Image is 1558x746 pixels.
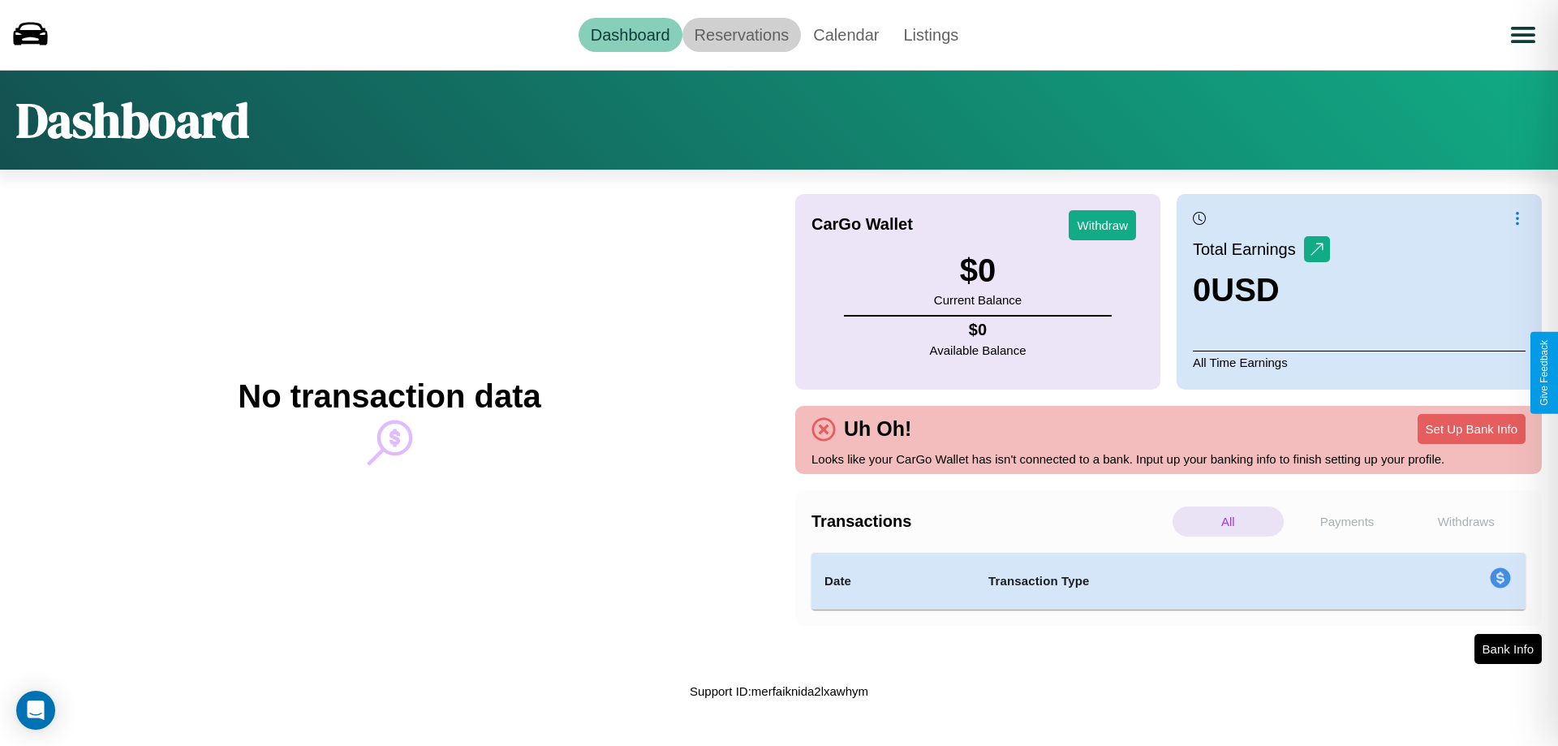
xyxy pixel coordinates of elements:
h1: Dashboard [16,87,249,153]
button: Withdraw [1069,210,1136,240]
table: simple table [811,553,1526,610]
button: Bank Info [1474,634,1542,664]
p: Payments [1292,507,1403,537]
div: Give Feedback [1539,340,1550,406]
p: Support ID: merfaiknida2lxawhym [690,680,868,702]
a: Listings [891,18,971,52]
p: Available Balance [930,339,1026,361]
h4: Date [824,571,962,591]
a: Calendar [801,18,891,52]
button: Open menu [1500,12,1546,58]
h4: Transaction Type [988,571,1357,591]
h2: No transaction data [238,378,540,415]
p: All [1173,507,1284,537]
a: Reservations [682,18,802,52]
h3: $ 0 [934,252,1022,289]
div: Open Intercom Messenger [16,691,55,730]
h4: $ 0 [930,321,1026,339]
p: Looks like your CarGo Wallet has isn't connected to a bank. Input up your banking info to finish ... [811,448,1526,470]
button: Set Up Bank Info [1418,414,1526,444]
p: Total Earnings [1193,235,1304,264]
p: Current Balance [934,289,1022,311]
h4: Transactions [811,512,1168,531]
p: Withdraws [1410,507,1521,537]
h4: CarGo Wallet [811,215,913,234]
h3: 0 USD [1193,272,1330,308]
p: All Time Earnings [1193,351,1526,373]
a: Dashboard [579,18,682,52]
h4: Uh Oh! [836,417,919,441]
